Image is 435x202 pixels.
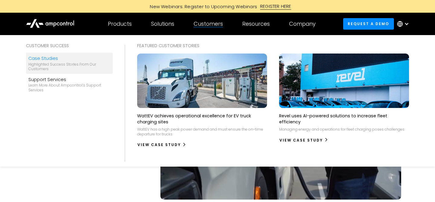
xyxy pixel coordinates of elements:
[289,21,316,27] div: Company
[194,21,223,27] div: Customers
[279,127,404,132] p: Managing energy and operations for fleet charging poses challenges
[343,18,394,29] a: Request a demo
[137,127,267,136] p: WattEV has a high peak power demand and must ensure the on-time departure for trucks
[137,142,181,148] div: View Case Study
[28,62,110,71] div: Highlighted success stories From Our Customers
[137,140,186,150] a: View Case Study
[26,74,113,95] a: Support ServicesLearn more about Ampcontrol’s support services
[28,83,110,92] div: Learn more about Ampcontrol’s support services
[151,21,174,27] div: Solutions
[242,21,270,27] div: Resources
[260,3,291,10] div: REGISTER HERE
[279,135,328,145] a: View Case Study
[144,3,260,10] div: New Webinars: Register to Upcoming Webinars
[279,113,409,125] p: Revel uses AI-powered solutions to increase fleet efficiency
[279,138,323,143] div: View Case Study
[137,113,267,125] p: WattEV achieves operational excellence for EV truck charging sites
[28,76,110,83] div: Support Services
[108,21,132,27] div: Products
[137,42,409,49] div: Featured Customer Stories
[82,3,353,10] a: New Webinars: Register to Upcoming WebinarsREGISTER HERE
[28,55,110,62] div: Case Studies
[26,42,113,49] div: Customer success
[26,53,113,74] a: Case StudiesHighlighted success stories From Our Customers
